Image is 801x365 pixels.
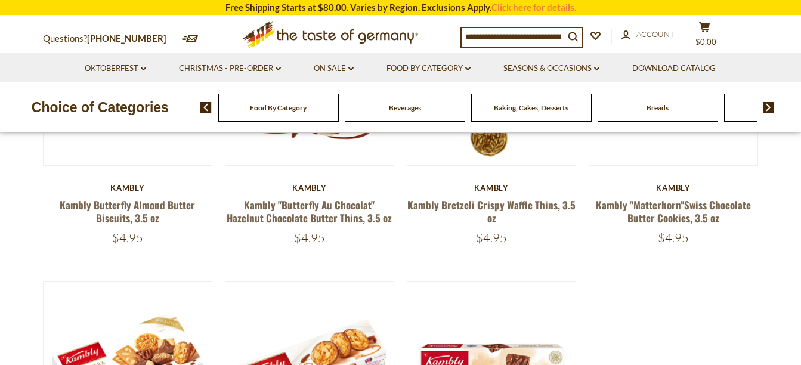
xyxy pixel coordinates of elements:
[687,21,723,51] button: $0.00
[647,103,669,112] a: Breads
[695,37,716,47] span: $0.00
[494,103,568,112] a: Baking, Cakes, Desserts
[227,197,392,225] a: Kambly "Butterfly Au Chocolat" Hazelnut Chocolate Butter Thins, 3.5 oz
[87,33,166,44] a: [PHONE_NUMBER]
[43,31,175,47] p: Questions?
[85,62,146,75] a: Oktoberfest
[596,197,751,225] a: Kambly "Matterhorn"Swiss Chocolate Butter Cookies, 3.5 oz
[112,230,143,245] span: $4.95
[179,62,281,75] a: Christmas - PRE-ORDER
[632,62,716,75] a: Download Catalog
[60,197,195,225] a: Kambly Butterfly Almond Butter Biscuits, 3.5 oz
[589,183,759,193] div: Kambly
[294,230,325,245] span: $4.95
[200,102,212,113] img: previous arrow
[386,62,471,75] a: Food By Category
[314,62,354,75] a: On Sale
[503,62,599,75] a: Seasons & Occasions
[389,103,421,112] a: Beverages
[491,2,576,13] a: Click here for details.
[658,230,689,245] span: $4.95
[407,183,577,193] div: Kambly
[636,29,675,39] span: Account
[43,183,213,193] div: Kambly
[225,183,395,193] div: Kambly
[763,102,774,113] img: next arrow
[621,28,675,41] a: Account
[407,197,576,225] a: Kambly Bretzeli Crispy Waffle Thins, 3.5 oz
[250,103,307,112] a: Food By Category
[476,230,507,245] span: $4.95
